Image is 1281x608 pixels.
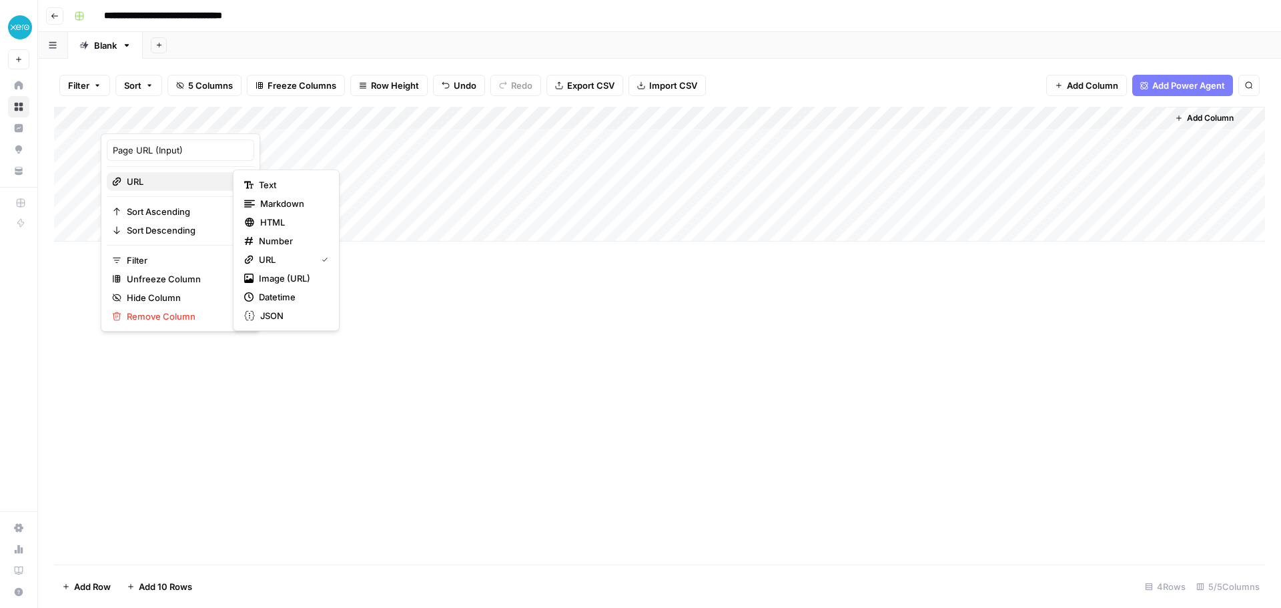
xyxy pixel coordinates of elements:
span: URL [259,253,311,266]
span: HTML [260,216,323,229]
span: URL [127,175,230,188]
span: Datetime [259,290,323,304]
span: Image (URL) [259,272,323,285]
span: Add Column [1187,112,1234,124]
span: Markdown [260,197,323,210]
span: Text [259,178,323,192]
span: Number [259,234,323,248]
span: JSON [260,309,323,322]
button: Add Column [1170,109,1239,127]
